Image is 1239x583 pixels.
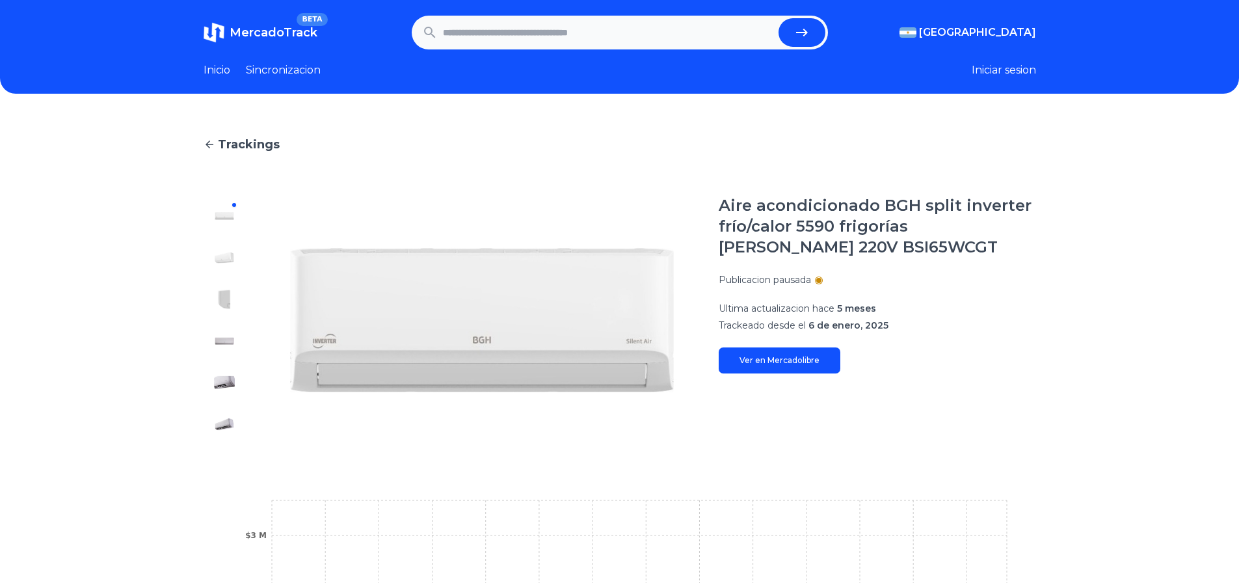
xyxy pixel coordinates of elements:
[204,22,317,43] a: MercadoTrackBETA
[245,531,267,540] tspan: $3 M
[808,319,888,331] span: 6 de enero, 2025
[204,135,1036,154] a: Trackings
[719,195,1036,258] h1: Aire acondicionado BGH split inverter frío/calor 5590 frigorías [PERSON_NAME] 220V BSI65WCGT
[230,25,317,40] span: MercadoTrack
[218,135,280,154] span: Trackings
[204,22,224,43] img: MercadoTrack
[899,25,1036,40] button: [GEOGRAPHIC_DATA]
[972,62,1036,78] button: Iniciar sesion
[719,273,811,286] p: Publicacion pausada
[214,372,235,393] img: Aire acondicionado BGH split inverter frío/calor 5590 frigorías blanco 220V BSI65WCGT
[719,303,834,314] span: Ultima actualizacion hace
[214,331,235,351] img: Aire acondicionado BGH split inverter frío/calor 5590 frigorías blanco 220V BSI65WCGT
[214,289,235,310] img: Aire acondicionado BGH split inverter frío/calor 5590 frigorías blanco 220V BSI65WCGT
[899,27,916,38] img: Argentina
[719,319,806,331] span: Trackeado desde el
[214,206,235,226] img: Aire acondicionado BGH split inverter frío/calor 5590 frigorías blanco 220V BSI65WCGT
[837,303,876,314] span: 5 meses
[204,62,230,78] a: Inicio
[214,414,235,435] img: Aire acondicionado BGH split inverter frío/calor 5590 frigorías blanco 220V BSI65WCGT
[297,13,327,26] span: BETA
[271,195,693,445] img: Aire acondicionado BGH split inverter frío/calor 5590 frigorías blanco 220V BSI65WCGT
[719,347,840,373] a: Ver en Mercadolibre
[214,247,235,268] img: Aire acondicionado BGH split inverter frío/calor 5590 frigorías blanco 220V BSI65WCGT
[246,62,321,78] a: Sincronizacion
[919,25,1036,40] span: [GEOGRAPHIC_DATA]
